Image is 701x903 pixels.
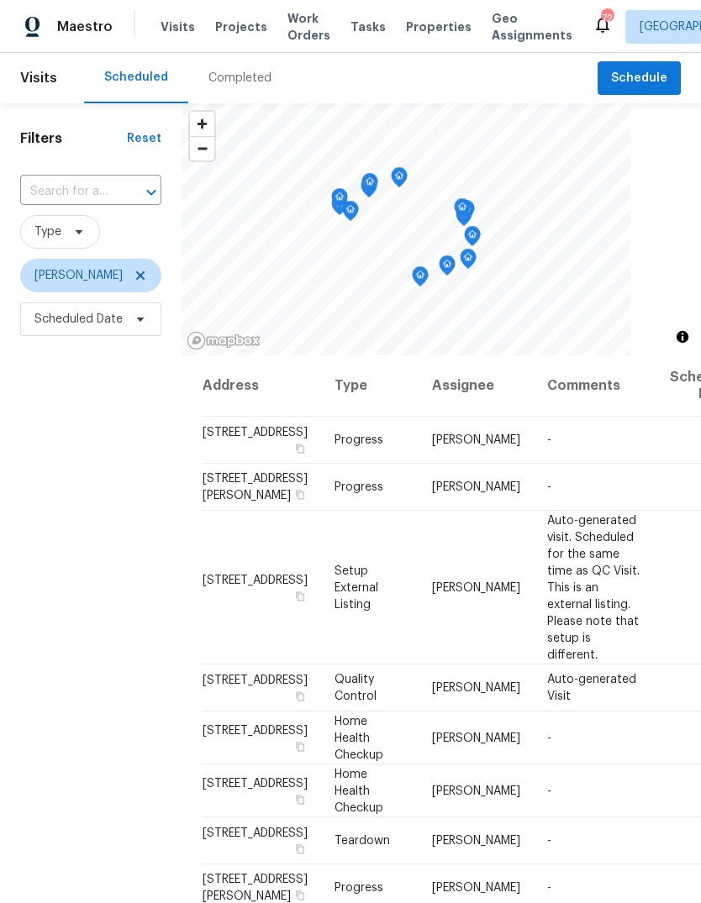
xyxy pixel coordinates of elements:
div: Map marker [460,249,477,275]
span: - [547,732,551,743]
th: Comments [534,355,656,417]
div: Map marker [391,167,408,193]
div: Map marker [412,266,429,292]
div: Scheduled [104,69,168,86]
span: [STREET_ADDRESS][PERSON_NAME] [203,874,308,902]
span: Progress [335,882,383,894]
button: Copy Address [293,487,308,502]
span: Toggle attribution [677,328,688,346]
span: Properties [406,18,472,35]
span: [PERSON_NAME] [432,481,520,493]
span: [PERSON_NAME] [34,267,123,284]
span: - [547,481,551,493]
span: Visits [20,60,57,97]
th: Address [202,355,321,417]
span: Setup External Listing [335,564,378,610]
span: [PERSON_NAME] [432,785,520,796]
span: [STREET_ADDRESS] [203,827,308,839]
button: Zoom out [190,136,214,160]
th: Type [321,355,419,417]
span: Work Orders [287,10,330,44]
span: - [547,785,551,796]
div: Completed [208,70,271,87]
span: Scheduled Date [34,311,123,328]
button: Open [140,181,163,204]
span: [PERSON_NAME] [432,434,520,446]
span: [STREET_ADDRESS] [203,675,308,686]
span: Quality Control [335,674,377,702]
span: Auto-generated visit. Scheduled for the same time as QC Visit. This is an external listing. Pleas... [547,514,640,660]
span: Schedule [611,68,667,89]
input: Search for an address... [20,179,114,205]
div: Map marker [342,201,359,227]
span: Teardown [335,835,390,847]
button: Copy Address [293,738,308,753]
span: Progress [335,481,383,493]
span: [PERSON_NAME] [432,581,520,593]
button: Copy Address [293,689,308,704]
span: Tasks [350,21,386,33]
span: Type [34,223,61,240]
canvas: Map [182,103,630,355]
div: Map marker [361,173,378,199]
span: [STREET_ADDRESS][PERSON_NAME] [203,473,308,501]
button: Zoom in [190,112,214,136]
button: Copy Address [293,588,308,603]
h1: Filters [20,130,127,147]
span: [STREET_ADDRESS] [203,574,308,585]
span: [PERSON_NAME] [432,882,520,894]
button: Copy Address [293,842,308,857]
span: Projects [215,18,267,35]
th: Assignee [419,355,534,417]
span: [PERSON_NAME] [432,835,520,847]
span: Visits [161,18,195,35]
span: Progress [335,434,383,446]
span: [PERSON_NAME] [432,682,520,694]
a: Mapbox homepage [187,331,261,350]
div: Map marker [454,198,471,224]
div: Map marker [361,177,377,203]
span: - [547,434,551,446]
div: Map marker [464,226,481,252]
span: - [547,882,551,894]
div: Map marker [439,255,456,281]
button: Copy Address [293,791,308,806]
span: Zoom out [190,137,214,160]
span: Geo Assignments [492,10,572,44]
span: [STREET_ADDRESS] [203,427,308,438]
button: Schedule [598,61,681,96]
span: Auto-generated Visit [547,674,636,702]
span: Maestro [57,18,113,35]
div: 72 [601,10,613,27]
span: [PERSON_NAME] [432,732,520,743]
button: Copy Address [293,888,308,903]
button: Toggle attribution [672,327,693,347]
button: Copy Address [293,441,308,456]
span: [STREET_ADDRESS] [203,777,308,789]
span: - [547,835,551,847]
div: Reset [127,130,161,147]
span: [STREET_ADDRESS] [203,724,308,736]
div: Map marker [331,188,348,214]
span: Home Health Checkup [335,768,383,813]
span: Home Health Checkup [335,715,383,760]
